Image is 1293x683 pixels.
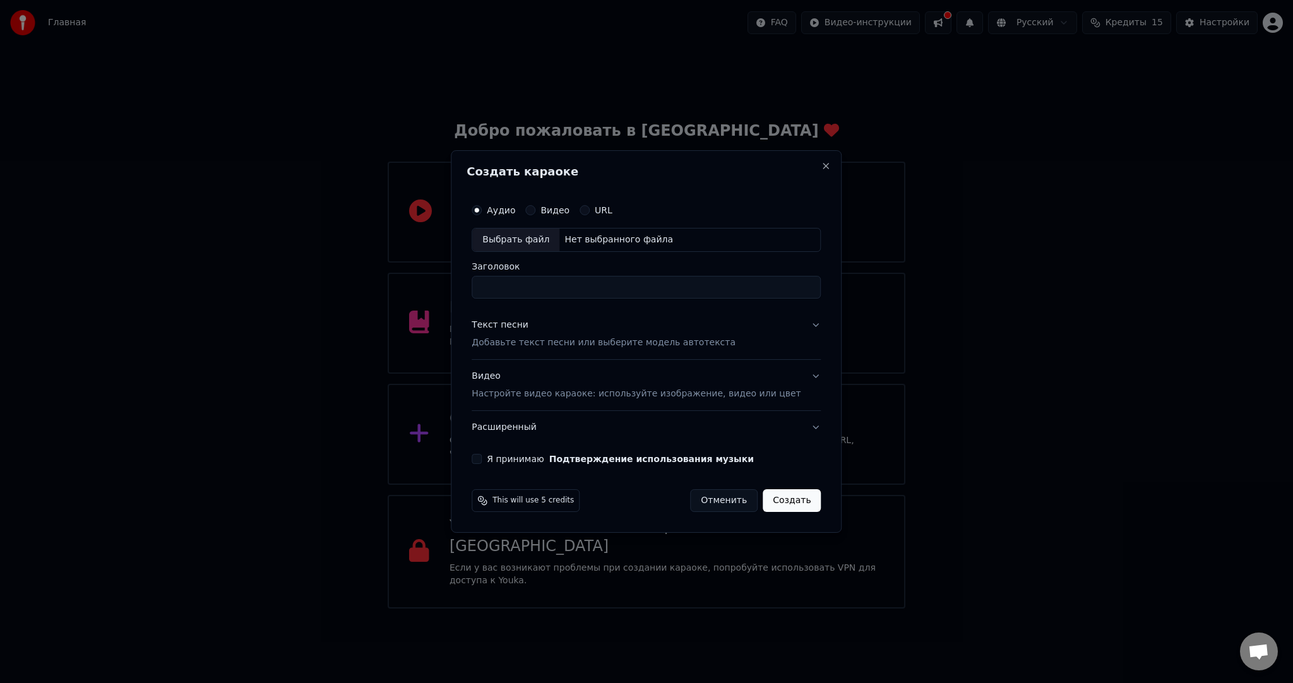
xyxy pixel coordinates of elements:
label: Заголовок [472,262,821,271]
h2: Создать караоке [467,166,826,177]
div: Видео [472,370,801,400]
label: URL [595,206,612,215]
div: Нет выбранного файла [559,234,678,246]
button: Создать [763,489,821,512]
div: Текст песни [472,319,528,331]
div: Выбрать файл [472,229,559,251]
span: This will use 5 credits [492,496,574,506]
button: ВидеоНастройте видео караоке: используйте изображение, видео или цвет [472,360,821,410]
button: Текст песниДобавьте текст песни или выберите модель автотекста [472,309,821,359]
p: Настройте видео караоке: используйте изображение, видео или цвет [472,388,801,400]
button: Я принимаю [549,454,754,463]
button: Расширенный [472,411,821,444]
button: Отменить [690,489,758,512]
label: Видео [540,206,569,215]
p: Добавьте текст песни или выберите модель автотекста [472,336,736,349]
label: Я принимаю [487,454,754,463]
label: Аудио [487,206,515,215]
